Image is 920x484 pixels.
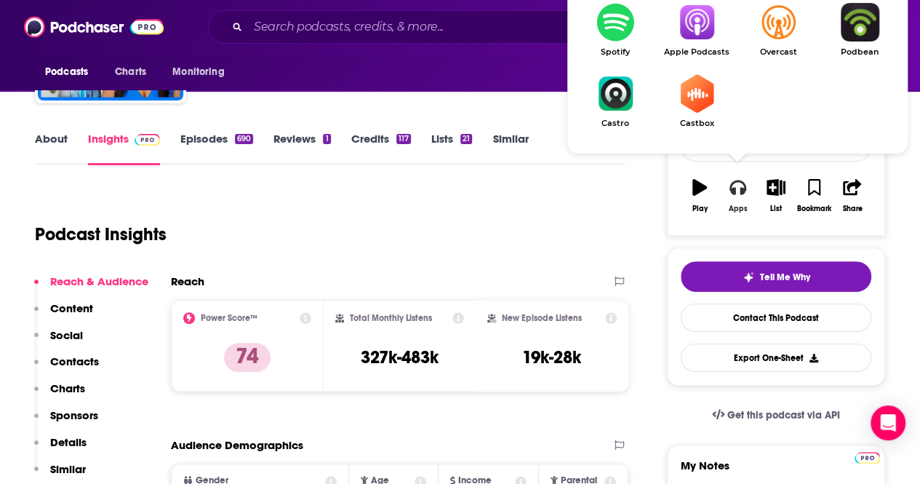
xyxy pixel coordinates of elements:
div: 21 [460,134,472,144]
h2: New Episode Listens [502,313,582,323]
a: Get this podcast via API [700,397,852,433]
span: Apple Podcasts [656,47,737,57]
h2: Power Score™ [201,313,257,323]
a: Contact This Podcast [681,304,871,332]
h3: 19k-28k [522,346,581,368]
button: Details [34,435,87,462]
button: List [757,170,795,222]
span: Charts [115,62,146,82]
label: My Notes [681,459,871,484]
div: 117 [396,134,411,144]
p: 74 [224,343,271,372]
span: Podcasts [45,62,88,82]
a: About [35,132,68,165]
span: Tell Me Why [760,271,810,283]
a: SpotifySpotify [575,3,656,57]
button: Sponsors [34,408,98,435]
div: 690 [235,134,253,144]
p: Charts [50,381,85,395]
a: InsightsPodchaser Pro [88,132,160,165]
p: Similar [50,462,86,476]
a: OvercastOvercast [737,3,819,57]
p: Reach & Audience [50,274,148,288]
button: Charts [34,381,85,408]
div: Bookmark [797,205,831,213]
span: Podbean [819,47,900,57]
button: Social [34,328,83,355]
div: Share [842,205,862,213]
a: PodbeanPodbean [819,3,900,57]
div: 1 [323,134,330,144]
a: Episodes690 [180,132,253,165]
button: Apps [719,170,756,222]
a: CastboxCastbox [656,74,737,128]
span: Overcast [737,47,819,57]
img: tell me why sparkle [743,271,754,283]
a: Charts [105,58,155,86]
img: Podchaser Pro [855,452,880,464]
a: Lists21 [431,132,472,165]
button: Content [34,301,93,328]
button: Play [681,170,719,222]
span: Spotify [575,47,656,57]
a: Credits117 [351,132,411,165]
button: open menu [35,58,107,86]
p: Content [50,301,93,315]
span: Castro [575,119,656,128]
p: Details [50,435,87,449]
div: Play [692,205,708,213]
a: Reviews1 [273,132,330,165]
h3: 327k-483k [361,346,439,368]
span: Castbox [656,119,737,128]
img: Podchaser - Follow, Share and Rate Podcasts [24,13,164,41]
input: Search podcasts, credits, & more... [248,15,623,39]
button: Bookmark [795,170,833,222]
p: Social [50,328,83,342]
p: Contacts [50,354,99,368]
button: tell me why sparkleTell Me Why [681,261,871,292]
div: List [770,205,782,213]
button: Export One-Sheet [681,344,871,372]
button: Contacts [34,354,99,381]
div: Search podcasts, credits, & more... [208,10,755,44]
a: Pro website [855,450,880,464]
span: Get this podcast via API [727,409,840,421]
a: CastroCastro [575,74,656,128]
p: Sponsors [50,408,98,422]
a: Similar [492,132,528,165]
button: open menu [162,58,243,86]
h2: Audience Demographics [171,438,303,452]
a: Apple PodcastsApple Podcasts [656,3,737,57]
div: Apps [729,205,748,213]
h2: Total Monthly Listens [350,313,432,323]
span: Monitoring [172,62,224,82]
img: Podchaser Pro [135,134,160,146]
h2: Reach [171,274,204,288]
button: Reach & Audience [34,274,148,301]
div: Open Intercom Messenger [871,405,905,440]
h1: Podcast Insights [35,223,167,245]
button: Share [833,170,871,222]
